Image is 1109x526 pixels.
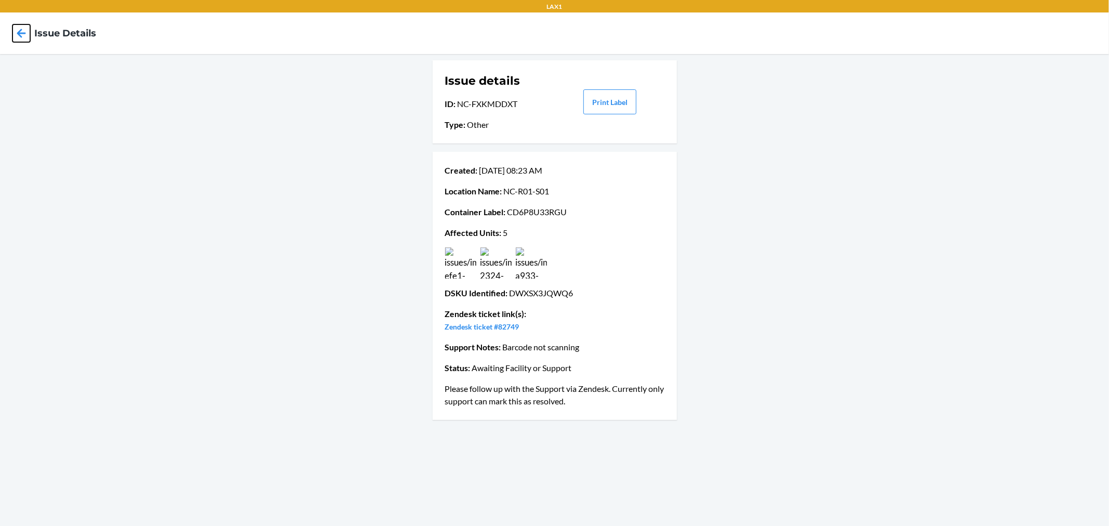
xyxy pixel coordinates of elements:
h4: Issue details [34,27,96,40]
img: issues/images/a8569ef1-efe1-4155-bd2d-5b58e8e66754.jpg [445,247,476,279]
span: Location Name : [445,186,502,196]
h1: Issue details [445,73,554,89]
span: Zendesk ticket link(s) : [445,309,527,319]
p: DWXSX3JQWQ6 [445,287,664,299]
a: Zendesk ticket #82749 [445,322,519,331]
span: Container Label : [445,207,506,217]
img: issues/images/8e204e9d-a933-46ed-b72e-40bdeec3e8e7.jpg [516,247,547,279]
span: Affected Units : [445,228,502,238]
p: 5 [445,227,664,239]
p: Awaiting Facility or Support [445,362,664,374]
p: NC-R01-S01 [445,185,664,198]
span: ID : [445,99,456,109]
p: NC-FXKMDDXT [445,98,554,110]
p: CD6P8U33RGU [445,206,664,218]
span: Created : [445,165,478,175]
span: Type : [445,120,466,129]
p: Please follow up with the Support via Zendesk. Currently only support can mark this as resolved. [445,383,664,407]
p: [DATE] 08:23 AM [445,164,664,177]
span: Support Notes : [445,342,501,352]
span: DSKU Identified : [445,288,508,298]
p: Barcode not scanning [445,341,664,353]
button: Print Label [583,89,636,114]
p: Other [445,119,554,131]
p: LAX1 [547,2,563,11]
img: issues/images/1d3d1f5c-2324-45ff-82be-a8e39ba9e966.jpg [480,247,512,279]
span: Status : [445,363,471,373]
